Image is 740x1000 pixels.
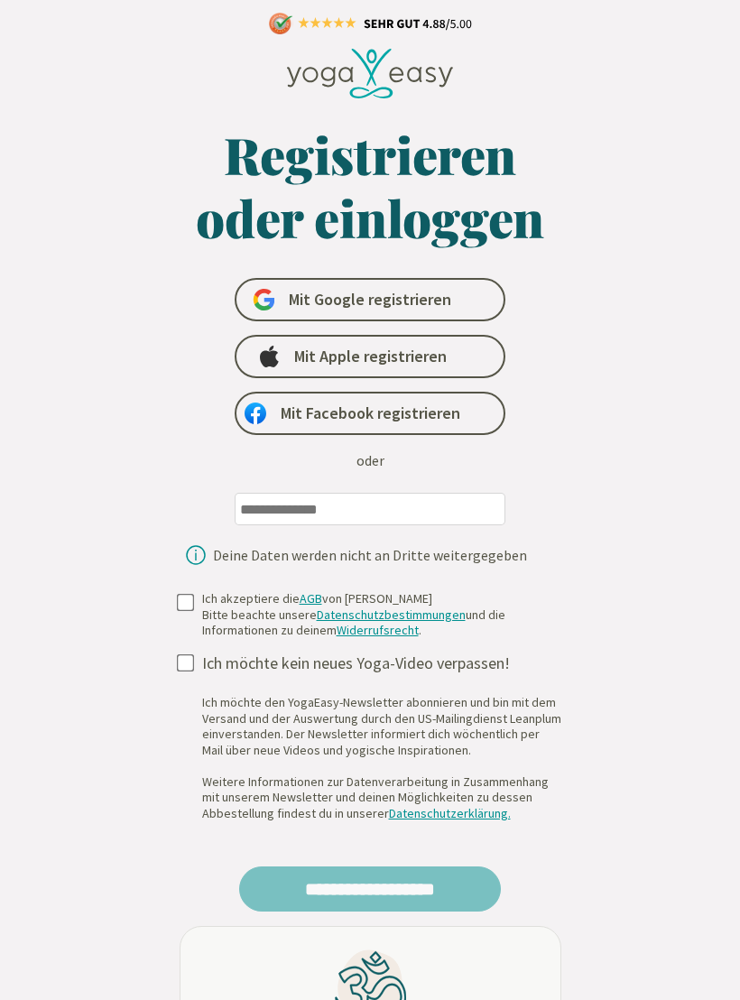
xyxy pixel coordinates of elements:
span: Mit Google registrieren [289,289,451,310]
a: Mit Facebook registrieren [235,392,505,435]
h1: Registrieren oder einloggen [59,123,681,249]
div: Ich akzeptiere die von [PERSON_NAME] Bitte beachte unsere und die Informationen zu deinem . [202,591,561,639]
a: AGB [300,590,322,606]
a: Widerrufsrecht [337,622,419,638]
a: Datenschutzbestimmungen [317,606,466,623]
a: Mit Google registrieren [235,278,505,321]
div: Ich möchte kein neues Yoga-Video verpassen! [202,653,561,674]
span: Mit Apple registrieren [294,346,447,367]
a: Mit Apple registrieren [235,335,505,378]
div: Ich möchte den YogaEasy-Newsletter abonnieren und bin mit dem Versand und der Auswertung durch de... [202,695,561,821]
div: oder [356,449,384,471]
div: Deine Daten werden nicht an Dritte weitergegeben [213,548,527,562]
a: Datenschutzerklärung. [389,805,511,821]
span: Mit Facebook registrieren [281,403,460,424]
